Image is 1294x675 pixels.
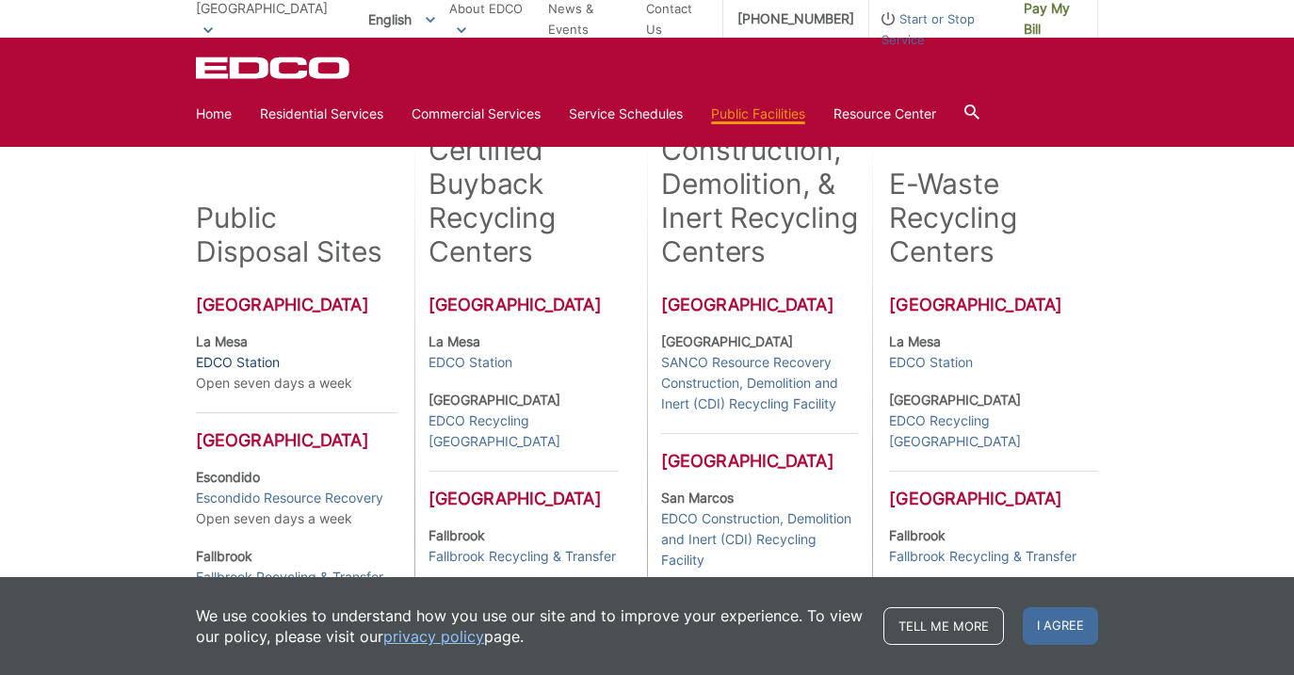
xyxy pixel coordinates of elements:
a: EDCD logo. Return to the homepage. [196,56,352,79]
p: Open seven days a week [196,467,397,529]
h3: [GEOGRAPHIC_DATA] [429,471,619,509]
a: privacy policy [383,626,484,647]
strong: La Mesa [196,333,248,349]
strong: Escondido [196,469,260,485]
a: EDCO Recycling [GEOGRAPHIC_DATA] [429,410,619,452]
a: Tell me more [883,607,1004,645]
a: Escondido Resource Recovery [196,488,383,508]
a: Fallbrook Recycling & Transfer [429,546,616,567]
a: EDCO Construction, Demolition and Inert (CDI) Recycling Facility [661,508,858,571]
a: Home [196,104,232,124]
a: Fallbrook Recycling & Transfer [196,567,383,587]
a: Public Facilities [711,104,805,124]
strong: Fallbrook [429,527,485,543]
a: Fallbrook Recycling & Transfer [889,546,1076,567]
strong: San Marcos [661,490,734,506]
span: English [354,4,449,35]
strong: [GEOGRAPHIC_DATA] [661,333,793,349]
a: EDCO Station [889,352,973,373]
strong: Fallbrook [889,527,946,543]
a: SANCO Resource Recovery Construction, Demolition and Inert (CDI) Recycling Facility [661,352,858,414]
h3: [GEOGRAPHIC_DATA] [889,471,1097,509]
a: EDCO Recycling [GEOGRAPHIC_DATA] [889,410,1097,452]
a: EDCO Station [196,352,280,373]
a: EDCO Station [429,352,512,373]
strong: Fallbrook [196,548,252,564]
h3: [GEOGRAPHIC_DATA] [889,295,1097,315]
a: Commercial Services [412,104,541,124]
strong: La Mesa [889,333,941,349]
h3: [GEOGRAPHIC_DATA] [661,433,858,472]
h3: [GEOGRAPHIC_DATA] [429,295,619,315]
h3: [GEOGRAPHIC_DATA] [661,295,858,315]
strong: [GEOGRAPHIC_DATA] [889,392,1021,408]
a: Resource Center [833,104,936,124]
h2: Construction, Demolition, & Inert Recycling Centers [661,133,858,268]
strong: La Mesa [429,333,480,349]
a: Service Schedules [569,104,683,124]
h2: E-Waste Recycling Centers [889,167,1097,268]
h2: Public Disposal Sites [196,201,382,268]
h2: Certified Buyback Recycling Centers [429,133,619,268]
h3: [GEOGRAPHIC_DATA] [196,295,397,315]
h3: [GEOGRAPHIC_DATA] [196,412,397,451]
p: Open seven days a week [196,331,397,394]
span: I agree [1023,607,1098,645]
p: We use cookies to understand how you use our site and to improve your experience. To view our pol... [196,605,865,647]
strong: [GEOGRAPHIC_DATA] [429,392,560,408]
a: Residential Services [260,104,383,124]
